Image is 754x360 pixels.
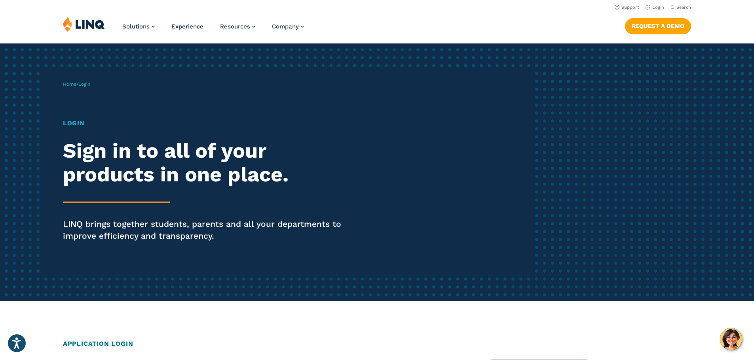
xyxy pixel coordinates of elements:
[220,23,250,30] span: Resources
[78,81,90,87] span: Login
[122,23,155,30] a: Solutions
[676,5,691,10] span: Search
[220,23,255,30] a: Resources
[615,5,639,10] a: Support
[646,5,664,10] a: Login
[171,23,203,30] a: Experience
[625,18,691,34] a: Request a Demo
[122,17,304,43] nav: Primary Navigation
[63,139,353,187] h2: Sign in to all of your products in one place.
[272,23,304,30] a: Company
[63,81,76,87] a: Home
[63,119,353,128] h1: Login
[63,81,90,87] span: /
[63,339,691,349] h2: Application Login
[63,17,105,32] img: LINQ | K‑12 Software
[670,4,691,10] button: Open Search Bar
[720,328,742,350] button: Hello, have a question? Let’s chat.
[122,23,150,30] span: Solutions
[625,17,691,34] nav: Button Navigation
[272,23,299,30] span: Company
[63,218,353,242] p: LINQ brings together students, parents and all your departments to improve efficiency and transpa...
